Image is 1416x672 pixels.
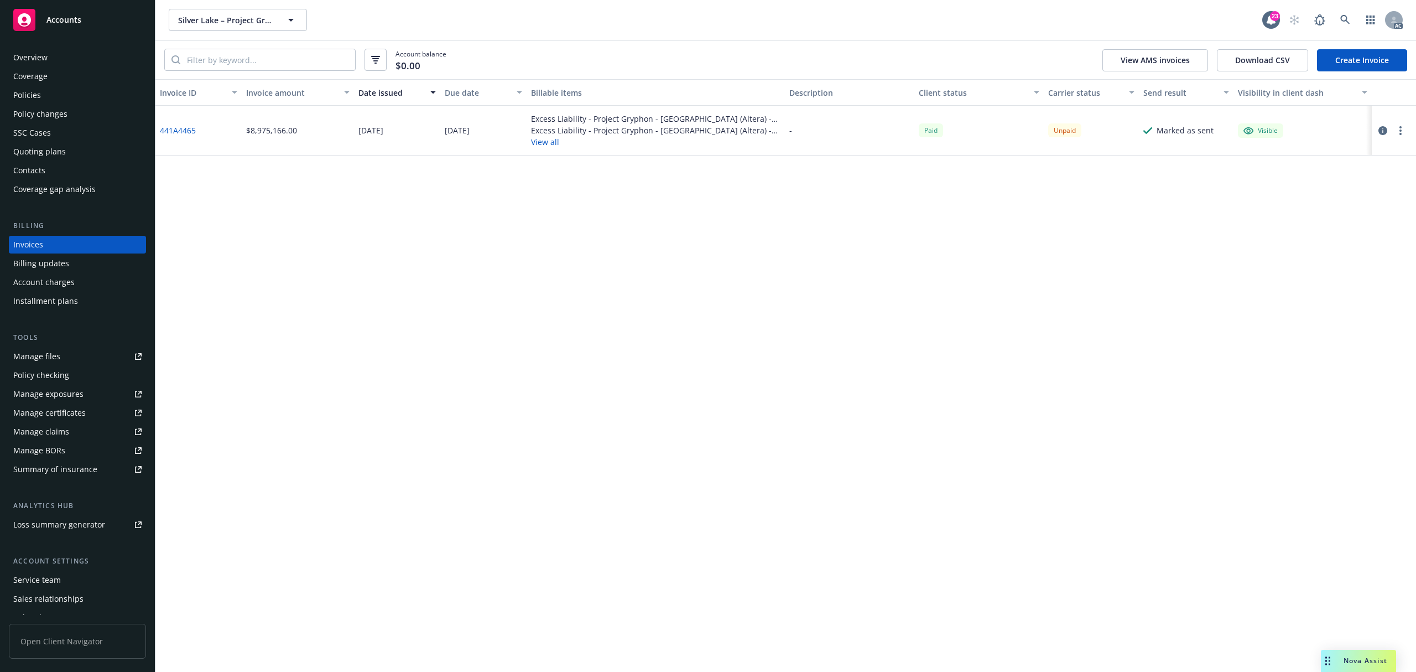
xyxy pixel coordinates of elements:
a: Report a Bug [1309,9,1331,31]
a: Policies [9,86,146,104]
div: Contacts [13,162,45,179]
a: Sales relationships [9,590,146,608]
div: Policy changes [13,105,67,123]
a: Summary of insurance [9,461,146,478]
div: Coverage [13,68,48,85]
a: Coverage [9,68,146,85]
div: Visibility in client dash [1238,87,1355,99]
button: Date issued [354,79,440,106]
a: Manage claims [9,423,146,441]
div: Billing updates [13,255,69,272]
div: Excess Liability - Project Gryphon - [GEOGRAPHIC_DATA] (Altera) - AIG 1XS R&W [[DATE]] - 15457438 [531,113,781,125]
span: Accounts [46,15,81,24]
a: Policy changes [9,105,146,123]
div: [DATE] [445,125,470,136]
div: Sales relationships [13,590,84,608]
div: Tools [9,332,146,343]
div: Summary of insurance [13,461,97,478]
div: Installment plans [13,292,78,310]
div: Coverage gap analysis [13,180,96,198]
div: Policies [13,86,41,104]
span: Open Client Navigator [9,624,146,659]
div: SSC Cases [13,124,51,142]
div: Manage claims [13,423,69,441]
span: Nova Assist [1344,656,1387,665]
a: Service team [9,571,146,589]
a: Search [1334,9,1356,31]
div: Account charges [13,273,75,291]
div: 23 [1270,11,1280,21]
a: Related accounts [9,609,146,627]
div: Drag to move [1321,650,1335,672]
button: View all [531,136,781,148]
div: $8,975,166.00 [246,125,297,136]
div: Invoice amount [246,87,337,99]
a: Overview [9,49,146,66]
div: - [789,125,792,136]
button: Download CSV [1217,49,1308,71]
div: Billing [9,220,146,231]
div: Account settings [9,556,146,567]
button: Silver Lake – Project Gryphon [169,9,307,31]
a: Policy checking [9,366,146,384]
div: Policy checking [13,366,69,384]
a: Quoting plans [9,143,146,161]
div: Loss summary generator [13,516,105,534]
div: Carrier status [1048,87,1122,99]
a: Accounts [9,4,146,35]
div: Invoice ID [160,87,225,99]
div: Manage files [13,348,60,365]
div: Quoting plans [13,143,66,161]
a: Manage exposures [9,385,146,403]
input: Filter by keyword... [180,49,355,70]
div: Excess Liability - Project Gryphon - [GEOGRAPHIC_DATA] (Altera) - AIG 5XS R&W [[DATE]] - 15457440 [531,125,781,136]
div: Manage BORs [13,442,65,459]
a: Switch app [1360,9,1382,31]
a: SSC Cases [9,124,146,142]
a: Account charges [9,273,146,291]
div: Manage certificates [13,404,86,422]
span: $0.00 [395,59,420,73]
a: Loss summary generator [9,516,146,534]
div: Invoices [13,236,43,254]
div: Paid [919,123,943,137]
button: Description [785,79,914,106]
button: Billable items [527,79,785,106]
button: Send result [1139,79,1234,106]
div: Analytics hub [9,500,146,511]
div: Overview [13,49,48,66]
button: Nova Assist [1321,650,1396,672]
div: Send result [1143,87,1217,99]
div: Billable items [531,87,781,99]
button: View AMS invoices [1102,49,1208,71]
button: Due date [440,79,527,106]
a: Manage files [9,348,146,365]
button: Invoice amount [242,79,354,106]
div: Client status [919,87,1027,99]
div: Service team [13,571,61,589]
button: Client status [914,79,1044,106]
div: Marked as sent [1157,125,1214,136]
div: [DATE] [358,125,383,136]
div: Date issued [358,87,424,99]
button: Invoice ID [155,79,242,106]
div: Description [789,87,910,99]
a: Installment plans [9,292,146,310]
div: Visible [1243,126,1278,136]
button: Carrier status [1044,79,1139,106]
div: Due date [445,87,510,99]
a: Invoices [9,236,146,254]
a: Create Invoice [1317,49,1407,71]
a: 441A4465 [160,125,196,136]
button: Visibility in client dash [1233,79,1372,106]
span: Silver Lake – Project Gryphon [178,14,274,26]
div: Unpaid [1048,123,1081,137]
a: Start snowing [1283,9,1305,31]
a: Manage BORs [9,442,146,459]
div: Manage exposures [13,385,84,403]
span: Account balance [395,49,446,70]
a: Billing updates [9,255,146,272]
div: Related accounts [13,609,77,627]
